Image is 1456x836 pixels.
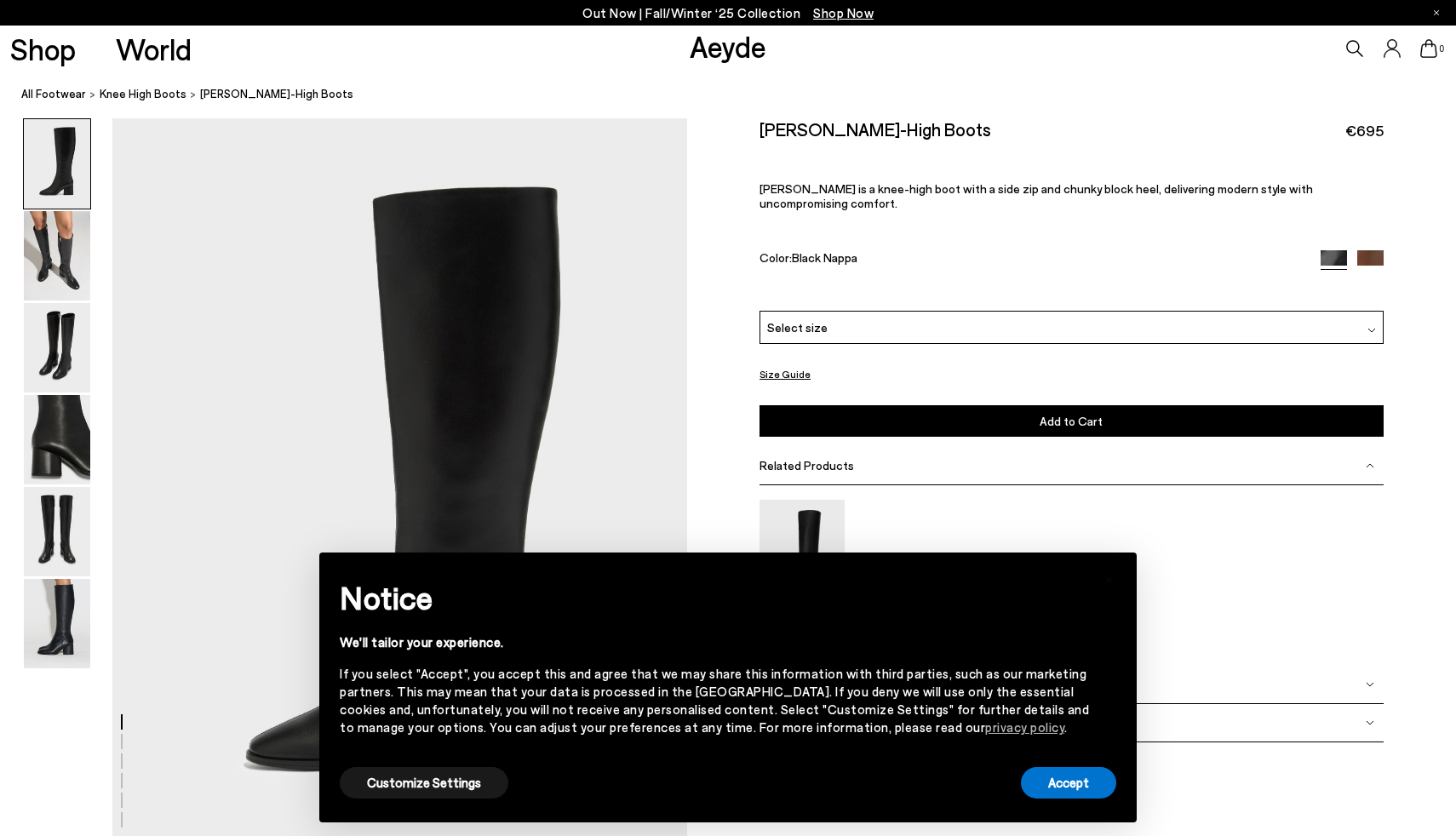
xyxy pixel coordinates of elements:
[1089,558,1130,598] button: Close this notice
[340,575,1089,620] h2: Notice
[985,719,1064,735] a: privacy policy
[340,633,1089,651] div: We'll tailor your experience.
[1103,565,1115,590] span: ×
[1021,767,1116,799] button: Accept
[340,767,508,799] button: Customize Settings
[340,665,1089,736] div: If you select "Accept", you accept this and agree that we may share this information with third p...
